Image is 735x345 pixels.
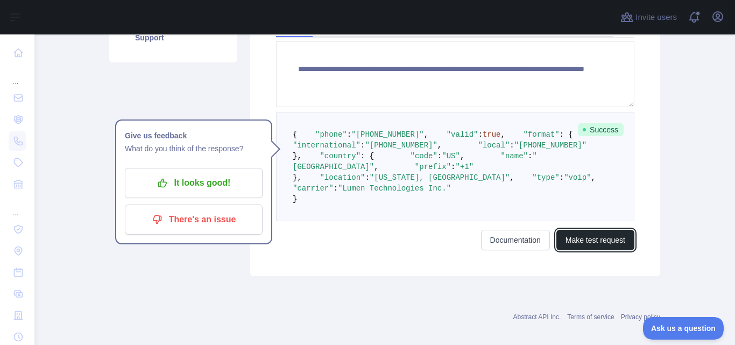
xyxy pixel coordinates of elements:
[122,26,224,50] a: Support
[447,130,478,139] span: "valid"
[528,152,532,160] span: :
[315,130,347,139] span: "phone"
[374,163,378,171] span: ,
[460,152,464,160] span: ,
[293,173,302,182] span: },
[133,174,255,192] p: It looks good!
[125,142,263,155] p: What do you think of the response?
[338,184,451,193] span: "Lumen Technologies Inc."
[415,163,451,171] span: "prefix"
[618,9,679,26] button: Invite users
[635,11,677,24] span: Invite users
[293,141,361,150] span: "international"
[501,152,528,160] span: "name"
[361,141,365,150] span: :
[320,173,365,182] span: "location"
[351,130,423,139] span: "[PHONE_NUMBER]"
[370,173,510,182] span: "[US_STATE], [GEOGRAPHIC_DATA]"
[560,173,564,182] span: :
[437,141,442,150] span: ,
[437,152,442,160] span: :
[125,168,263,198] button: It looks good!
[365,173,369,182] span: :
[524,130,560,139] span: "format"
[621,313,660,321] a: Privacy policy
[556,230,634,250] button: Make test request
[133,210,255,229] p: There's an issue
[365,141,437,150] span: "[PHONE_NUMBER]"
[455,163,473,171] span: "+1"
[510,141,514,150] span: :
[501,130,505,139] span: ,
[361,152,374,160] span: : {
[293,152,302,160] span: },
[424,130,428,139] span: ,
[347,130,351,139] span: :
[591,173,596,182] span: ,
[560,130,573,139] span: : {
[334,184,338,193] span: :
[564,173,591,182] span: "voip"
[478,130,482,139] span: :
[532,173,559,182] span: "type"
[451,163,455,171] span: :
[513,313,561,321] a: Abstract API Inc.
[293,130,297,139] span: {
[578,123,624,136] span: Success
[293,184,334,193] span: "carrier"
[567,313,614,321] a: Terms of service
[320,152,361,160] span: "country"
[410,152,437,160] span: "code"
[9,196,26,217] div: ...
[483,130,501,139] span: true
[510,173,514,182] span: ,
[643,317,724,340] iframe: Toggle Customer Support
[481,230,550,250] a: Documentation
[442,152,460,160] span: "US"
[293,195,297,203] span: }
[125,129,263,142] h1: Give us feedback
[514,141,586,150] span: "[PHONE_NUMBER]"
[125,205,263,235] button: There's an issue
[478,141,510,150] span: "local"
[9,65,26,86] div: ...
